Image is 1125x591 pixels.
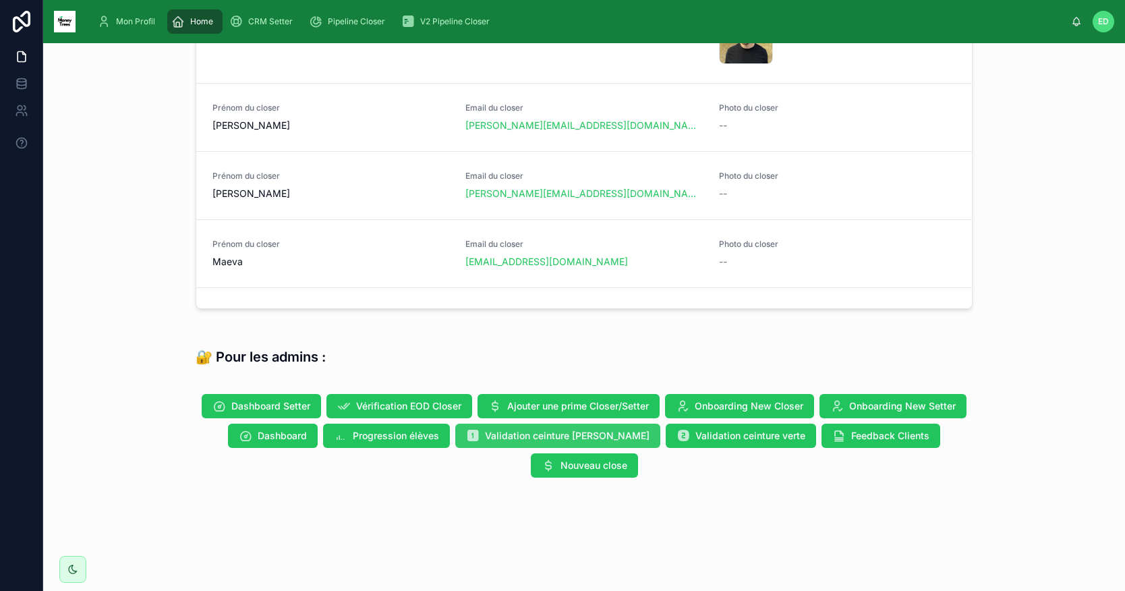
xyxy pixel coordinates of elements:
span: Email du closer [465,103,702,113]
span: Maeva [212,255,449,269]
h3: 🔐 Pour les admins : [196,347,326,367]
span: Photo du closer [719,171,956,181]
a: Pipeline Closer [305,9,395,34]
button: Onboarding New Closer [665,394,814,418]
span: Email du closer [465,171,702,181]
span: Email du closer [465,307,702,318]
span: Pipeline Closer [328,16,385,27]
span: -- [719,255,727,269]
button: Dashboard Setter [202,394,321,418]
a: [PERSON_NAME][EMAIL_ADDRESS][DOMAIN_NAME] [465,119,702,132]
span: Dashboard Setter [231,399,310,413]
button: Onboarding New Setter [819,394,967,418]
span: Mon Profil [116,16,155,27]
span: Dashboard [258,429,307,443]
a: [EMAIL_ADDRESS][DOMAIN_NAME] [465,255,628,269]
span: Home [190,16,213,27]
span: [PERSON_NAME] [212,187,449,200]
span: -- [719,119,727,132]
span: Onboarding New Setter [849,399,956,413]
span: ED [1098,16,1109,27]
span: Progression élèves [353,429,439,443]
span: Prénom du closer [212,239,449,250]
img: App logo [54,11,76,32]
span: Feedback Clients [851,429,929,443]
button: Dashboard [228,424,318,448]
span: Email du closer [465,239,702,250]
span: Ajouter une prime Closer/Setter [507,399,649,413]
a: Home [167,9,223,34]
span: Photo du closer [719,103,956,113]
a: Mon Profil [93,9,165,34]
button: Progression élèves [323,424,450,448]
button: Validation ceinture verte [666,424,816,448]
button: Ajouter une prime Closer/Setter [478,394,660,418]
button: Validation ceinture [PERSON_NAME] [455,424,660,448]
span: CRM Setter [248,16,293,27]
span: Vérification EOD Closer [356,399,461,413]
button: Vérification EOD Closer [326,394,472,418]
a: [PERSON_NAME][EMAIL_ADDRESS][DOMAIN_NAME] [465,187,702,200]
span: -- [719,187,727,200]
span: Onboarding New Closer [695,399,803,413]
span: Prénom du closer [212,307,449,318]
span: V2 Pipeline Closer [420,16,490,27]
a: CRM Setter [225,9,302,34]
div: scrollable content [86,7,1071,36]
button: Nouveau close [531,453,638,478]
span: Validation ceinture verte [695,429,805,443]
span: Photo du closer [719,307,956,318]
button: Feedback Clients [821,424,940,448]
span: Prénom du closer [212,171,449,181]
span: Nouveau close [560,459,627,472]
span: Photo du closer [719,239,956,250]
a: V2 Pipeline Closer [397,9,499,34]
span: Prénom du closer [212,103,449,113]
span: [PERSON_NAME] [212,119,449,132]
span: Validation ceinture [PERSON_NAME] [485,429,650,443]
